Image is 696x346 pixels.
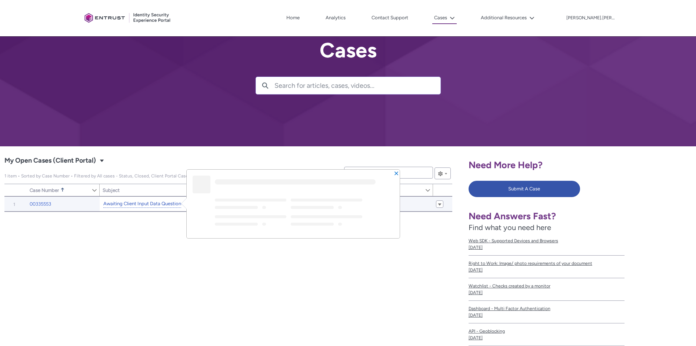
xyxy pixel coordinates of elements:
[344,167,433,179] input: Search this list...
[469,283,625,289] span: Watchlist - Checks created by a monitor
[566,14,615,21] button: User Profile hank.hsu
[4,173,206,179] span: My Open Cases (Client Portal)
[469,328,625,335] span: API - Geoblocking
[469,335,483,340] lightning-formatted-date-time: [DATE]
[469,245,483,250] lightning-formatted-date-time: [DATE]
[394,170,399,176] button: Close
[469,159,543,170] span: Need More Help?
[324,12,347,23] a: Analytics, opens in new tab
[566,16,615,21] p: [PERSON_NAME].[PERSON_NAME]
[469,181,580,197] button: Submit A Case
[370,12,410,23] a: Contact Support
[469,290,483,295] lightning-formatted-date-time: [DATE]
[469,260,625,267] span: Right to Work: Image/ photo requirements of your document
[432,12,457,24] button: Cases
[97,156,106,165] button: Select a List View: Cases
[284,12,302,23] a: Home
[4,155,96,167] span: My Open Cases (Client Portal)
[103,200,181,208] a: Awaiting Client Input Data Question
[479,12,536,23] button: Additional Resources
[256,77,274,94] button: Search
[274,77,440,94] input: Search for articles, cases, videos...
[4,196,452,212] table: My Open Cases (Client Portal)
[469,313,483,318] lightning-formatted-date-time: [DATE]
[30,187,59,193] span: Case Number
[469,223,551,232] span: Find what you need here
[256,39,441,62] h2: Cases
[434,167,451,179] button: List View Controls
[469,305,625,312] span: Dashboard - Multi Factor Authentication
[564,174,696,346] iframe: Qualified Messenger
[469,210,625,222] h1: Need Answers Fast?
[30,200,51,208] a: 00335553
[469,237,625,244] span: Web SDK - Supported Devices and Browsers
[469,267,483,273] lightning-formatted-date-time: [DATE]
